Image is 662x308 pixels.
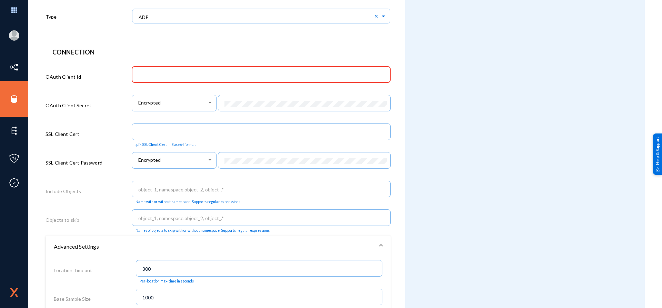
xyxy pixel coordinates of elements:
label: Location Timeout [54,265,92,276]
input: object_1, namespace.object_2, object_.* [138,187,387,193]
input: 300 [142,266,379,272]
div: Help & Support [653,133,662,175]
img: help_support.svg [655,167,660,171]
img: app launcher [4,3,24,18]
mat-panel-title: Advanced Settings [54,242,374,251]
header: Connection [52,48,384,57]
mat-hint: Name with or without namespace. Supports regular expressions. [136,200,241,204]
label: SSL Client Cert [46,130,79,138]
img: icon-compliance.svg [9,178,19,188]
mat-hint: Per-location max-time in seconds [140,279,194,284]
label: Base Sample Size [54,294,91,304]
span: Encrypted [138,100,161,106]
mat-hint: Names of objects to skip with or without namespace. Supports regular expressions. [136,228,270,233]
label: Include Objects [46,188,81,195]
mat-hint: .pfx SSL Client Cert in Base64 format [136,142,196,147]
mat-expansion-panel-header: Advanced Settings [46,236,391,258]
label: OAuth Client Secret [46,102,91,109]
label: SSL Client Cert Password [46,159,102,166]
label: OAuth Client Id [46,73,81,80]
img: icon-sources.svg [9,94,19,104]
label: Type [46,13,57,20]
img: icon-policies.svg [9,153,19,163]
span: Encrypted [138,157,161,163]
label: Objects to skip [46,216,79,223]
img: blank-profile-picture.png [9,30,19,41]
img: icon-inventory.svg [9,62,19,72]
img: icon-elements.svg [9,126,19,136]
span: Clear all [374,13,380,19]
input: 1000 [142,295,379,301]
input: object_1, namespace.object_2, object_.* [138,215,387,221]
